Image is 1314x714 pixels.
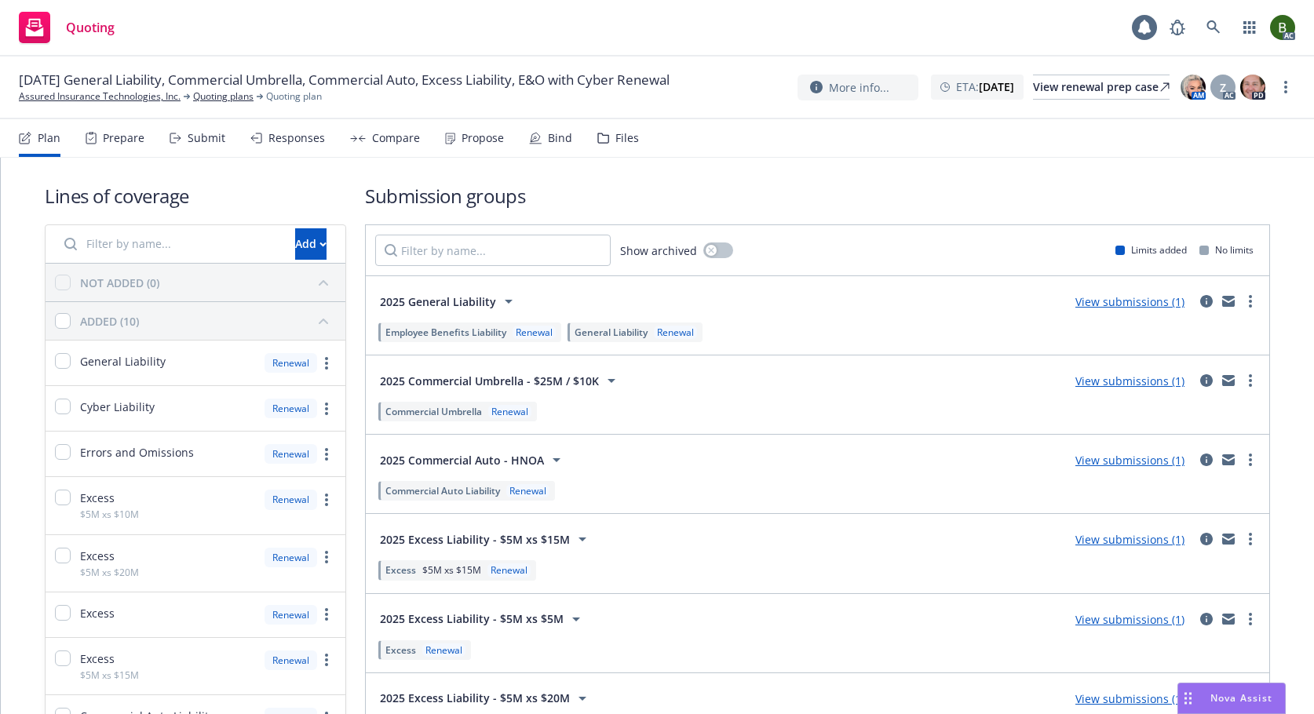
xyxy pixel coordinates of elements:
[487,563,531,577] div: Renewal
[80,308,336,333] button: ADDED (10)
[265,444,317,464] div: Renewal
[380,610,564,627] span: 2025 Excess Liability - $5M xs $5M
[80,566,139,579] span: $5M xs $20M
[265,650,317,670] div: Renewal
[265,490,317,509] div: Renewal
[956,78,1014,95] span: ETA :
[1162,12,1193,43] a: Report a Bug
[1181,75,1206,100] img: photo
[265,353,317,373] div: Renewal
[385,405,482,418] span: Commercial Umbrella
[80,353,166,370] span: General Liability
[422,563,481,577] span: $5M xs $15M
[380,690,570,706] span: 2025 Excess Liability - $5M xs $20M
[317,548,336,566] a: more
[506,484,549,497] div: Renewal
[1075,373,1184,388] a: View submissions (1)
[380,452,544,468] span: 2025 Commercial Auto - HNOA
[513,326,556,339] div: Renewal
[80,650,115,667] span: Excess
[317,605,336,624] a: more
[1075,691,1184,706] a: View submissions (1)
[1197,530,1216,548] a: circleInformation
[1219,610,1238,628] a: mail
[798,75,918,100] button: More info...
[80,490,115,506] span: Excess
[80,508,139,521] span: $5M xs $10M
[1075,532,1184,547] a: View submissions (1)
[615,132,639,144] div: Files
[829,79,889,96] span: More info...
[385,643,416,657] span: Excess
[375,523,597,555] button: 2025 Excess Liability - $5M xs $15M
[13,5,121,49] a: Quoting
[620,242,697,259] span: Show archived
[1241,530,1260,548] a: more
[1033,75,1170,99] div: View renewal prep case
[372,132,420,144] div: Compare
[1241,450,1260,469] a: more
[1219,530,1238,548] a: mail
[1219,371,1238,390] a: mail
[1033,75,1170,100] a: View renewal prep case
[365,183,1270,209] h1: Submission groups
[317,445,336,464] a: more
[1178,683,1198,713] div: Drag to move
[1220,79,1226,96] span: Z
[1197,450,1216,469] a: circleInformation
[317,399,336,418] a: more
[575,326,648,339] span: General Liability
[295,228,327,260] button: Add
[1075,453,1184,468] a: View submissions (1)
[979,79,1014,94] strong: [DATE]
[317,650,336,669] a: more
[80,313,139,330] div: ADDED (10)
[295,229,327,259] div: Add
[488,405,531,418] div: Renewal
[45,183,346,209] h1: Lines of coverage
[462,132,504,144] div: Propose
[38,132,60,144] div: Plan
[1177,683,1286,714] button: Nova Assist
[375,286,523,317] button: 2025 General Liability
[19,71,670,89] span: [DATE] General Liability, Commercial Umbrella, Commercial Auto, Excess Liability, E&O with Cyber ...
[188,132,225,144] div: Submit
[375,603,590,635] button: 2025 Excess Liability - $5M xs $5M
[1241,610,1260,628] a: more
[380,293,496,310] span: 2025 General Liability
[1234,12,1265,43] a: Switch app
[265,605,317,625] div: Renewal
[317,490,336,509] a: more
[1075,612,1184,627] a: View submissions (1)
[385,484,500,497] span: Commercial Auto Liability
[1241,371,1260,390] a: more
[103,132,144,144] div: Prepare
[1198,12,1229,43] a: Search
[422,643,465,657] div: Renewal
[375,365,626,396] button: 2025 Commercial Umbrella - $25M / $10K
[268,132,325,144] div: Responses
[80,548,115,564] span: Excess
[265,399,317,418] div: Renewal
[385,563,416,577] span: Excess
[1197,371,1216,390] a: circleInformation
[55,228,286,260] input: Filter by name...
[375,235,611,266] input: Filter by name...
[375,683,597,714] button: 2025 Excess Liability - $5M xs $20M
[1075,294,1184,309] a: View submissions (1)
[548,132,572,144] div: Bind
[19,89,181,104] a: Assured Insurance Technologies, Inc.
[380,373,599,389] span: 2025 Commercial Umbrella - $25M / $10K
[66,21,115,34] span: Quoting
[266,89,322,104] span: Quoting plan
[1219,292,1238,311] a: mail
[80,275,159,291] div: NOT ADDED (0)
[1210,691,1272,705] span: Nova Assist
[1276,78,1295,97] a: more
[1199,243,1254,257] div: No limits
[375,444,571,475] button: 2025 Commercial Auto - HNOA
[265,548,317,567] div: Renewal
[80,444,194,461] span: Errors and Omissions
[1219,450,1238,469] a: mail
[1115,243,1187,257] div: Limits added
